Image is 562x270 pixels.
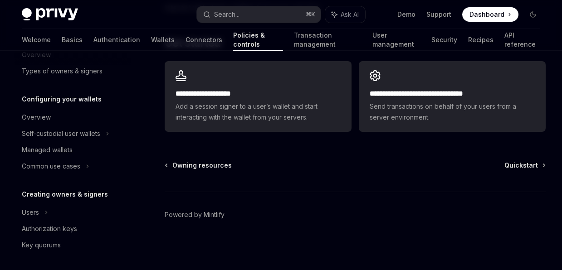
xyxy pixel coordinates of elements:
a: Key quorums [15,237,131,253]
span: Send transactions on behalf of your users from a server environment. [370,101,535,123]
span: Dashboard [469,10,504,19]
a: API reference [504,29,540,51]
a: Owning resources [166,161,232,170]
button: Ask AI [325,6,365,23]
a: **** **** **** *****Add a session signer to a user’s wallet and start interacting with the wallet... [165,61,352,132]
img: dark logo [22,8,78,21]
a: Overview [15,109,131,125]
span: ⌘ K [306,11,315,18]
a: Types of owners & signers [15,63,131,79]
a: Demo [397,10,415,19]
button: Toggle dark mode [526,7,540,22]
span: Add a session signer to a user’s wallet and start interacting with the wallet from your servers. [176,101,341,123]
span: Owning resources [172,161,232,170]
span: Quickstart [504,161,538,170]
span: Ask AI [341,10,359,19]
div: Types of owners & signers [22,66,103,77]
a: Managed wallets [15,142,131,158]
a: Security [431,29,457,51]
a: Recipes [468,29,494,51]
a: Wallets [151,29,175,51]
h5: Configuring your wallets [22,94,102,105]
div: Managed wallets [22,145,73,155]
a: Authorization keys [15,221,131,237]
div: Search... [214,9,239,20]
div: Authorization keys [22,223,77,234]
h5: Creating owners & signers [22,189,108,200]
a: Policies & controls [233,29,283,51]
div: Common use cases [22,161,80,172]
a: Support [426,10,451,19]
a: Quickstart [504,161,545,170]
a: Dashboard [462,7,518,22]
div: Users [22,207,39,218]
a: User management [372,29,420,51]
a: Basics [62,29,83,51]
div: Key quorums [22,240,61,251]
div: Self-custodial user wallets [22,128,100,139]
a: Transaction management [294,29,362,51]
div: Overview [22,112,51,123]
a: Connectors [186,29,222,51]
a: Welcome [22,29,51,51]
a: Authentication [93,29,140,51]
button: Search...⌘K [197,6,320,23]
a: Powered by Mintlify [165,210,225,219]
